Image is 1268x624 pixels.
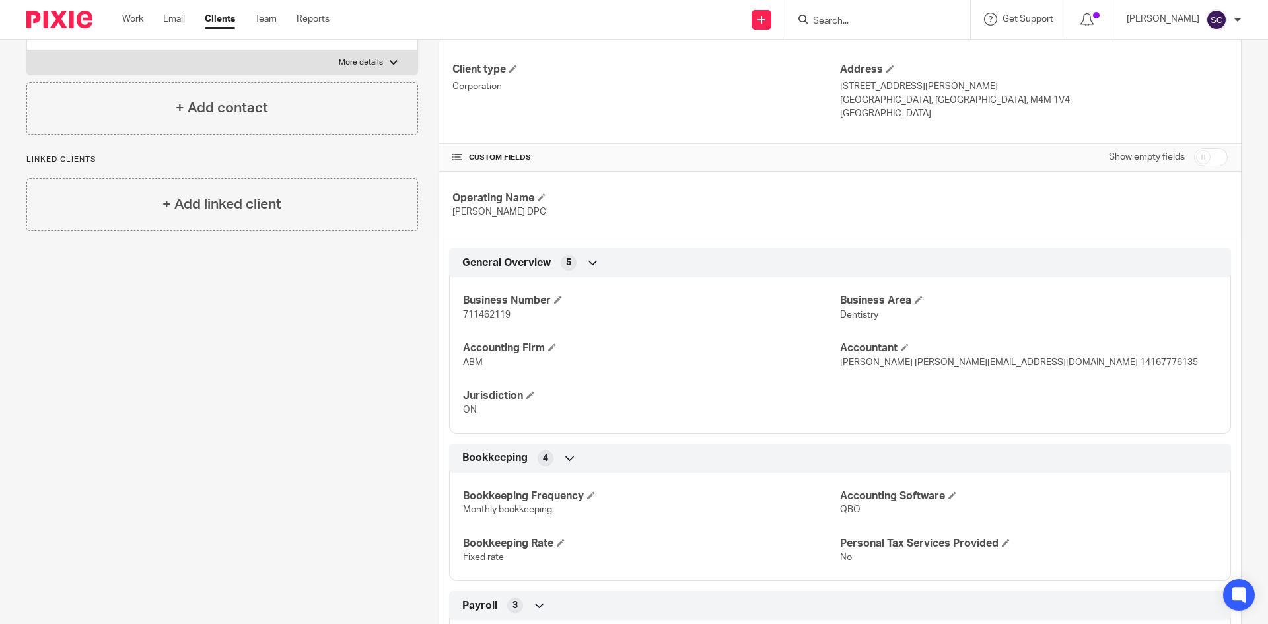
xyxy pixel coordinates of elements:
[1003,15,1053,24] span: Get Support
[840,80,1228,93] p: [STREET_ADDRESS][PERSON_NAME]
[162,194,281,215] h4: + Add linked client
[840,489,1217,503] h4: Accounting Software
[463,294,840,308] h4: Business Number
[452,80,840,93] p: Corporation
[463,553,504,562] span: Fixed rate
[840,294,1217,308] h4: Business Area
[462,256,551,270] span: General Overview
[543,452,548,465] span: 4
[812,16,931,28] input: Search
[462,599,497,613] span: Payroll
[176,98,268,118] h4: + Add contact
[463,389,840,403] h4: Jurisdiction
[452,153,840,163] h4: CUSTOM FIELDS
[463,358,483,367] span: ABM
[463,505,552,514] span: Monthly bookkeeping
[566,256,571,269] span: 5
[205,13,235,26] a: Clients
[840,310,878,320] span: Dentistry
[840,537,1217,551] h4: Personal Tax Services Provided
[452,191,840,205] h4: Operating Name
[463,537,840,551] h4: Bookkeeping Rate
[26,155,418,165] p: Linked clients
[163,13,185,26] a: Email
[840,107,1228,120] p: [GEOGRAPHIC_DATA]
[339,57,383,68] p: More details
[840,358,1198,367] span: [PERSON_NAME] [PERSON_NAME][EMAIL_ADDRESS][DOMAIN_NAME] 14167776135
[463,310,511,320] span: 711462119
[462,451,528,465] span: Bookkeeping
[26,11,92,28] img: Pixie
[452,63,840,77] h4: Client type
[463,405,477,415] span: ON
[463,489,840,503] h4: Bookkeeping Frequency
[1206,9,1227,30] img: svg%3E
[512,599,518,612] span: 3
[1127,13,1199,26] p: [PERSON_NAME]
[840,94,1228,107] p: [GEOGRAPHIC_DATA], [GEOGRAPHIC_DATA], M4M 1V4
[840,505,861,514] span: QBO
[840,341,1217,355] h4: Accountant
[297,13,330,26] a: Reports
[840,63,1228,77] h4: Address
[463,341,840,355] h4: Accounting Firm
[452,207,546,217] span: [PERSON_NAME] DPC
[1109,151,1185,164] label: Show empty fields
[122,13,143,26] a: Work
[840,553,852,562] span: No
[255,13,277,26] a: Team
